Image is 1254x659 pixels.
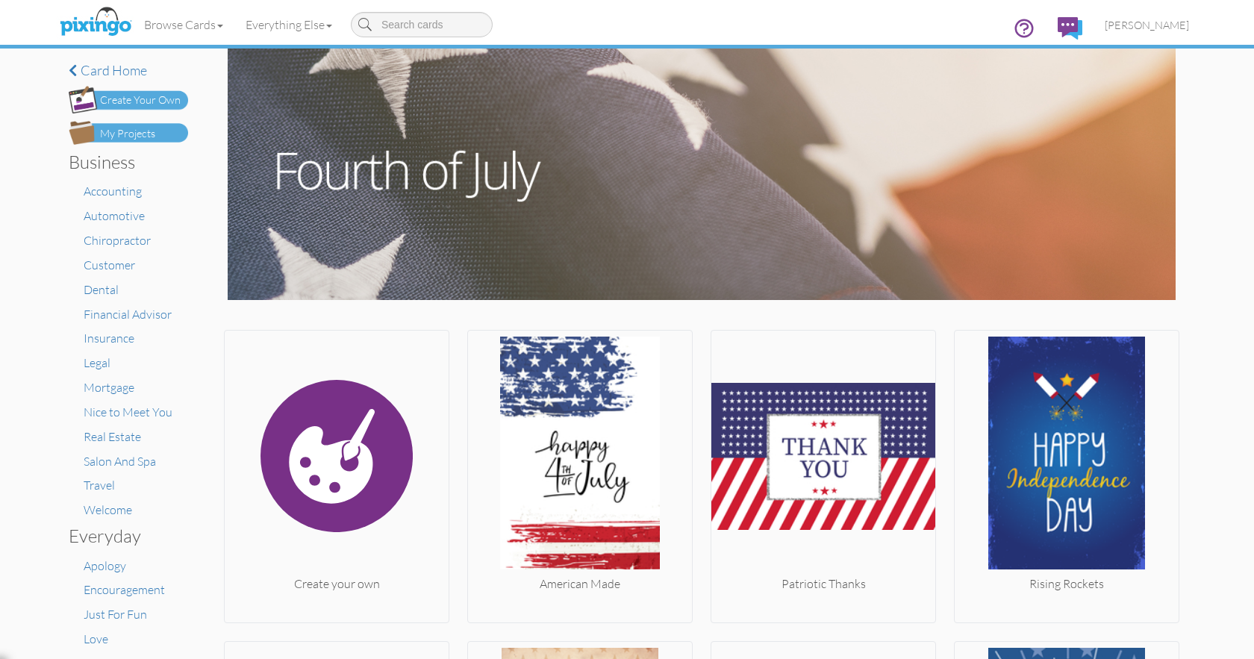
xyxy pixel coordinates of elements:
[711,575,935,593] div: Patriotic Thanks
[225,337,449,575] img: create.svg
[84,429,141,444] a: Real Estate
[84,558,126,573] a: Apology
[100,93,181,108] div: Create Your Own
[955,337,1179,575] img: 20181003-235319-7c38efb5-250.png
[84,582,165,597] a: Encouragement
[69,526,177,546] h3: Everyday
[84,208,145,223] a: Automotive
[84,257,135,272] a: Customer
[1094,6,1200,44] a: [PERSON_NAME]
[56,4,135,41] img: pixingo logo
[69,63,188,78] a: Card home
[351,12,493,37] input: Search cards
[468,337,692,575] img: 20250617-223516-d74ac19aa380-250.jpg
[84,454,156,469] a: Salon And Spa
[711,337,935,575] img: 20210628-164932-cb56d0ca4ab7-250.jpg
[84,233,151,248] a: Chiropractor
[133,6,234,43] a: Browse Cards
[468,575,692,593] div: American Made
[69,86,188,113] img: create-own-button.png
[84,331,134,346] a: Insurance
[84,184,142,199] a: Accounting
[84,405,172,419] a: Nice to Meet You
[84,380,134,395] a: Mortgage
[225,575,449,593] div: Create your own
[955,575,1179,593] div: Rising Rockets
[84,282,119,297] a: Dental
[84,631,108,646] a: Love
[228,49,1175,300] img: fourth-of-july.jpg
[69,152,177,172] h3: Business
[1105,19,1189,31] span: [PERSON_NAME]
[84,307,172,322] a: Financial Advisor
[84,478,115,493] a: Travel
[100,126,155,142] div: My Projects
[84,607,147,622] a: Just For Fun
[1058,17,1082,40] img: comments.svg
[234,6,343,43] a: Everything Else
[84,355,110,370] a: Legal
[69,121,188,145] img: my-projects-button.png
[84,502,132,517] a: Welcome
